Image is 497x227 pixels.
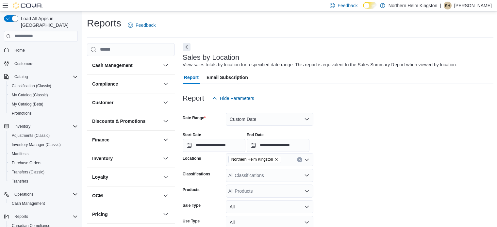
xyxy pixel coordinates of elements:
[162,61,170,69] button: Cash Management
[14,214,28,219] span: Reports
[12,170,44,175] span: Transfers (Classic)
[9,100,78,108] span: My Catalog (Beta)
[7,90,80,100] button: My Catalog (Classic)
[9,177,78,185] span: Transfers
[228,156,281,163] span: Northern Helm Kingston
[183,156,201,161] label: Locations
[162,117,170,125] button: Discounts & Promotions
[209,92,257,105] button: Hide Parameters
[92,174,160,180] button: Loyalty
[92,155,160,162] button: Inventory
[12,201,45,206] span: Cash Management
[12,213,78,220] span: Reports
[1,212,80,221] button: Reports
[12,151,28,156] span: Manifests
[445,2,451,9] span: KR
[183,187,200,192] label: Products
[92,99,160,106] button: Customer
[304,157,309,162] button: Open list of options
[162,192,170,200] button: OCM
[183,54,240,61] h3: Sales by Location
[183,219,200,224] label: Use Type
[162,154,170,162] button: Inventory
[1,59,80,68] button: Customers
[12,213,31,220] button: Reports
[9,82,54,90] a: Classification (Classic)
[184,71,199,84] span: Report
[9,141,78,149] span: Inventory Manager (Classic)
[9,109,78,117] span: Promotions
[18,15,78,28] span: Load All Apps in [GEOGRAPHIC_DATA]
[389,2,437,9] p: Northern Helm Kingston
[92,192,103,199] h3: OCM
[183,171,210,177] label: Classifications
[7,109,80,118] button: Promotions
[440,2,441,9] p: |
[9,82,78,90] span: Classification (Classic)
[12,83,51,89] span: Classification (Classic)
[12,190,78,198] span: Operations
[92,155,113,162] h3: Inventory
[162,99,170,106] button: Customer
[14,48,25,53] span: Home
[207,71,248,84] span: Email Subscription
[125,19,158,32] a: Feedback
[9,150,78,158] span: Manifests
[183,139,245,152] input: Press the down key to open a popover containing a calendar.
[9,200,78,207] span: Cash Management
[9,159,78,167] span: Purchase Orders
[87,17,121,30] h1: Reports
[12,46,78,54] span: Home
[14,61,33,66] span: Customers
[12,122,78,130] span: Inventory
[7,168,80,177] button: Transfers (Classic)
[92,99,113,106] h3: Customer
[338,2,357,9] span: Feedback
[1,72,80,81] button: Catalog
[9,168,78,176] span: Transfers (Classic)
[247,139,309,152] input: Press the down key to open a popover containing a calendar.
[12,160,41,166] span: Purchase Orders
[183,115,206,121] label: Date Range
[9,91,51,99] a: My Catalog (Classic)
[9,177,31,185] a: Transfers
[92,137,109,143] h3: Finance
[9,150,31,158] a: Manifests
[444,2,452,9] div: Kimberly Ramelan
[92,211,108,218] h3: Pricing
[12,102,43,107] span: My Catalog (Beta)
[92,118,145,124] h3: Discounts & Promotions
[304,173,309,178] button: Open list of options
[274,157,278,161] button: Remove Northern Helm Kingston from selection in this group
[12,190,36,198] button: Operations
[12,46,27,54] a: Home
[454,2,492,9] p: [PERSON_NAME]
[12,133,50,138] span: Adjustments (Classic)
[92,118,160,124] button: Discounts & Promotions
[231,156,273,163] span: Northern Helm Kingston
[226,113,313,126] button: Custom Date
[9,159,44,167] a: Purchase Orders
[1,190,80,199] button: Operations
[162,80,170,88] button: Compliance
[247,132,264,138] label: End Date
[183,61,457,68] div: View sales totals by location for a specified date range. This report is equivalent to the Sales ...
[183,43,191,51] button: Next
[12,59,78,68] span: Customers
[183,203,201,208] label: Sale Type
[9,141,63,149] a: Inventory Manager (Classic)
[9,168,47,176] a: Transfers (Classic)
[7,140,80,149] button: Inventory Manager (Classic)
[92,62,160,69] button: Cash Management
[7,81,80,90] button: Classification (Classic)
[9,132,78,139] span: Adjustments (Classic)
[92,81,118,87] h3: Compliance
[92,137,160,143] button: Finance
[297,157,302,162] button: Clear input
[162,210,170,218] button: Pricing
[162,173,170,181] button: Loyalty
[9,91,78,99] span: My Catalog (Classic)
[183,132,201,138] label: Start Date
[363,2,377,9] input: Dark Mode
[13,2,42,9] img: Cova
